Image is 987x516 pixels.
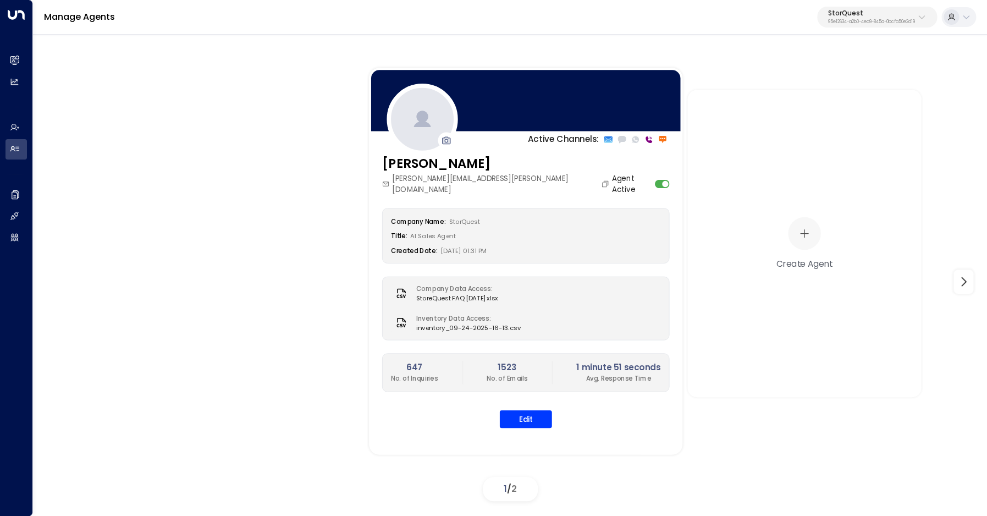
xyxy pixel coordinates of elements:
[416,323,521,332] span: inventory_09-24-2025-16-13.csv
[391,246,438,255] label: Created Date:
[511,482,517,495] span: 2
[528,133,599,146] p: Active Channels:
[828,20,915,24] p: 95e12634-a2b0-4ea9-845a-0bcfa50e2d19
[776,257,832,270] div: Create Agent
[499,410,552,427] button: Edit
[576,374,660,383] p: Avg. Response Time
[601,179,612,188] button: Copy
[391,231,407,240] label: Title:
[817,7,937,28] button: StorQuest95e12634-a2b0-4ea9-845a-0bcfa50e2d19
[382,154,612,173] h3: [PERSON_NAME]
[440,246,487,255] span: [DATE] 01:31 PM
[487,361,527,374] h2: 1523
[504,482,507,495] span: 1
[416,284,493,293] label: Company Data Access:
[828,10,915,17] p: StorQuest
[44,10,115,23] a: Manage Agents
[612,173,652,195] label: Agent Active
[416,314,515,323] label: Inventory Data Access:
[576,361,660,374] h2: 1 minute 51 seconds
[416,293,498,303] span: StoreQuest FAQ [DATE]xlsx
[382,173,612,195] div: [PERSON_NAME][EMAIL_ADDRESS][PERSON_NAME][DOMAIN_NAME]
[449,217,479,226] span: StorQuest
[391,217,446,226] label: Company Name:
[483,477,538,501] div: /
[391,361,438,374] h2: 647
[410,231,456,240] span: AI Sales Agent
[391,374,438,383] p: No. of Inquiries
[487,374,527,383] p: No. of Emails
